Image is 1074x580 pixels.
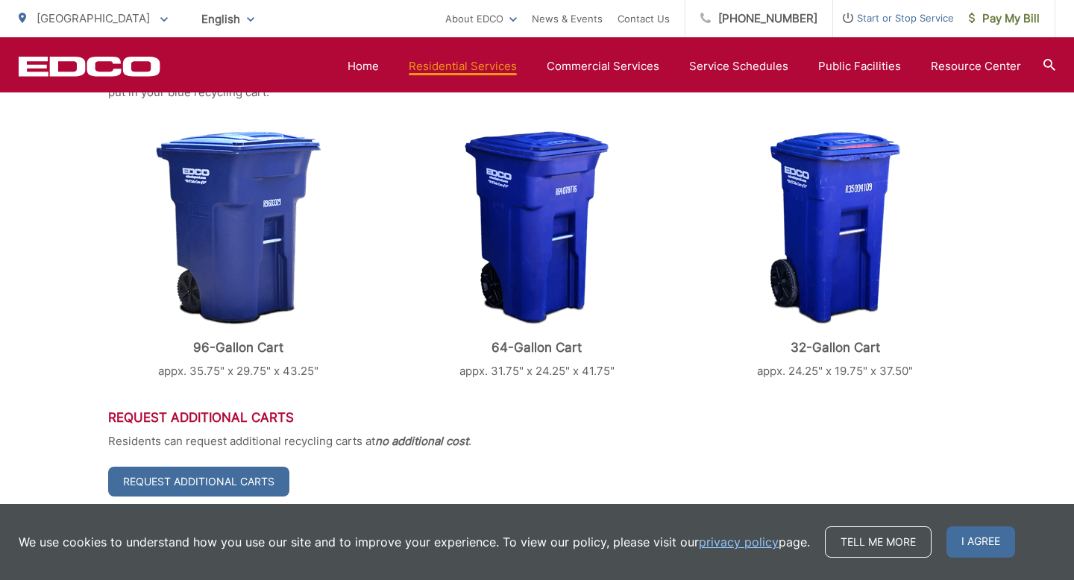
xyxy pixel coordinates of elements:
[19,533,810,551] p: We use cookies to understand how you use our site and to improve your experience. To view our pol...
[406,362,668,380] p: appx. 31.75" x 24.25" x 41.75"
[108,340,369,355] p: 96-Gallon Cart
[108,467,289,497] a: Request Additional Carts
[547,57,659,75] a: Commercial Services
[19,56,160,77] a: EDCD logo. Return to the homepage.
[969,10,1040,28] span: Pay My Bill
[108,362,369,380] p: appx. 35.75" x 29.75" x 43.25"
[689,57,788,75] a: Service Schedules
[375,434,468,448] strong: no additional cost
[618,10,670,28] a: Contact Us
[705,362,966,380] p: appx. 24.25" x 19.75" x 37.50"
[818,57,901,75] a: Public Facilities
[156,131,321,325] img: cart-recycling-96.png
[348,57,379,75] a: Home
[445,10,517,28] a: About EDCO
[532,10,603,28] a: News & Events
[705,340,966,355] p: 32-Gallon Cart
[37,11,150,25] span: [GEOGRAPHIC_DATA]
[108,432,966,450] p: Residents can request additional recycling carts at .
[931,57,1021,75] a: Resource Center
[190,6,266,32] span: English
[465,131,609,325] img: cart-recycling-64.png
[409,57,517,75] a: Residential Services
[108,410,966,425] h3: Request Additional Carts
[406,340,668,355] p: 64-Gallon Cart
[770,132,901,325] img: cart-recycling-32.png
[699,533,779,551] a: privacy policy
